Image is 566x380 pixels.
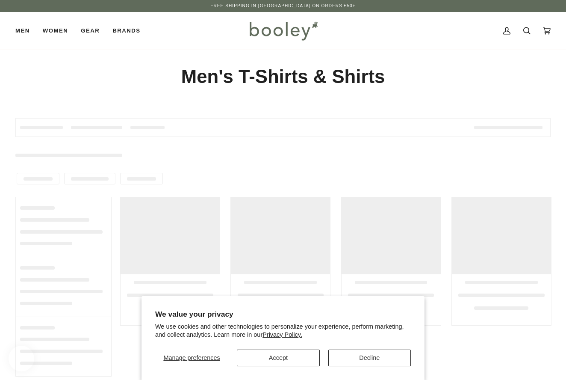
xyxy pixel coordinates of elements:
[9,346,34,371] iframe: Button to open loyalty program pop-up
[74,12,106,50] a: Gear
[237,350,319,366] button: Accept
[15,27,30,35] span: Men
[163,354,220,361] span: Manage preferences
[155,323,411,339] p: We use cookies and other technologies to personalize your experience, perform marketing, and coll...
[246,18,321,43] img: Booley
[155,350,228,366] button: Manage preferences
[15,65,551,89] h1: Men's T-Shirts & Shirts
[112,27,140,35] span: Brands
[36,12,74,50] a: Women
[81,27,100,35] span: Gear
[15,12,36,50] a: Men
[262,331,302,338] a: Privacy Policy.
[155,310,411,319] h2: We value your privacy
[210,3,355,9] p: Free Shipping in [GEOGRAPHIC_DATA] on Orders €50+
[43,27,68,35] span: Women
[106,12,147,50] a: Brands
[328,350,411,366] button: Decline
